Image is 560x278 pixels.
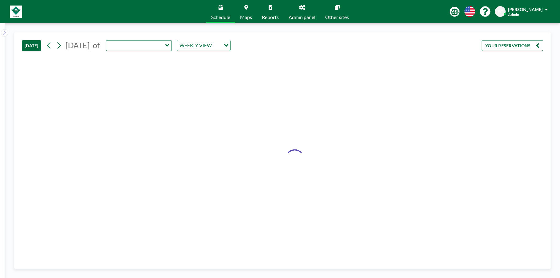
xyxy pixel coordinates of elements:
input: Search for option [214,41,220,49]
span: Schedule [211,15,230,20]
span: [DATE] [65,41,90,50]
span: of [93,41,100,50]
button: YOUR RESERVATIONS [482,40,543,51]
span: Admin panel [289,15,315,20]
img: organization-logo [10,6,22,18]
span: [PERSON_NAME] [508,7,542,12]
div: Search for option [177,40,230,51]
span: Maps [240,15,252,20]
span: Other sites [325,15,349,20]
span: EC [498,9,503,14]
button: [DATE] [22,40,41,51]
span: Reports [262,15,279,20]
span: WEEKLY VIEW [178,41,213,49]
span: Admin [508,12,519,17]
